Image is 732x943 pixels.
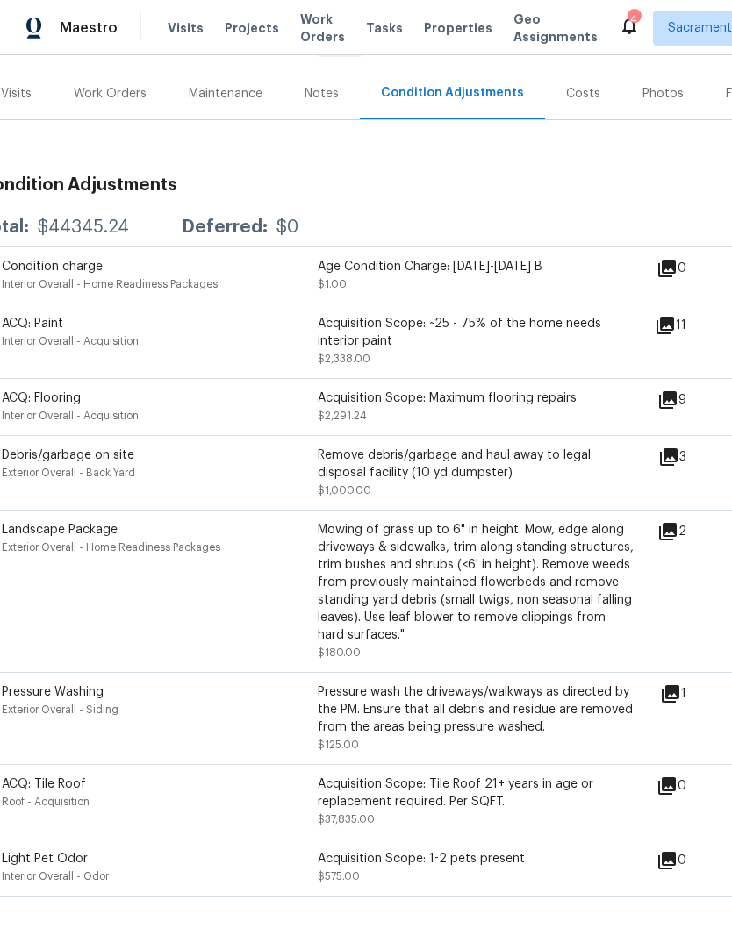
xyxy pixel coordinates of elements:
[2,392,81,404] span: ACQ: Flooring
[566,85,600,103] div: Costs
[2,853,88,865] span: Light Pet Odor
[305,85,339,103] div: Notes
[318,315,634,350] div: Acquisition Scope: ~25 - 75% of the home needs interior paint
[60,19,118,37] span: Maestro
[2,797,90,807] span: Roof - Acquisition
[318,521,634,644] div: Mowing of grass up to 6" in height. Mow, edge along driveways & sidewalks, trim along standing st...
[74,85,147,103] div: Work Orders
[1,85,32,103] div: Visits
[318,683,634,736] div: Pressure wash the driveways/walkways as directed by the PM. Ensure that all debris and residue ar...
[2,686,104,698] span: Pressure Washing
[628,11,640,28] div: 4
[2,778,86,790] span: ACQ: Tile Roof
[2,261,103,273] span: Condition charge
[318,739,359,750] span: $125.00
[318,411,367,421] span: $2,291.24
[318,354,370,364] span: $2,338.00
[318,389,634,407] div: Acquisition Scope: Maximum flooring repairs
[318,485,371,496] span: $1,000.00
[2,871,109,882] span: Interior Overall - Odor
[38,218,129,236] div: $44345.24
[318,871,360,882] span: $575.00
[300,11,345,46] span: Work Orders
[318,775,634,811] div: Acquisition Scope: Tile Roof 21+ years in age or replacement required. Per SQFT.
[381,84,524,102] div: Condition Adjustments
[318,814,375,825] span: $37,835.00
[2,542,220,553] span: Exterior Overall - Home Readiness Packages
[2,449,134,461] span: Debris/garbage on site
[2,704,118,715] span: Exterior Overall - Siding
[642,85,684,103] div: Photos
[276,218,298,236] div: $0
[318,279,347,289] span: $1.00
[318,850,634,868] div: Acquisition Scope: 1-2 pets present
[2,318,63,330] span: ACQ: Paint
[318,446,634,482] div: Remove debris/garbage and haul away to legal disposal facility (10 yd dumpster)
[424,19,492,37] span: Properties
[168,19,204,37] span: Visits
[366,22,403,34] span: Tasks
[318,258,634,275] div: Age Condition Charge: [DATE]-[DATE] B
[225,19,279,37] span: Projects
[2,411,139,421] span: Interior Overall - Acquisition
[2,468,135,478] span: Exterior Overall - Back Yard
[318,647,361,658] span: $180.00
[182,218,268,236] div: Deferred:
[513,11,598,46] span: Geo Assignments
[2,524,118,536] span: Landscape Package
[2,336,139,346] span: Interior Overall - Acquisition
[189,85,262,103] div: Maintenance
[2,279,218,289] span: Interior Overall - Home Readiness Packages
